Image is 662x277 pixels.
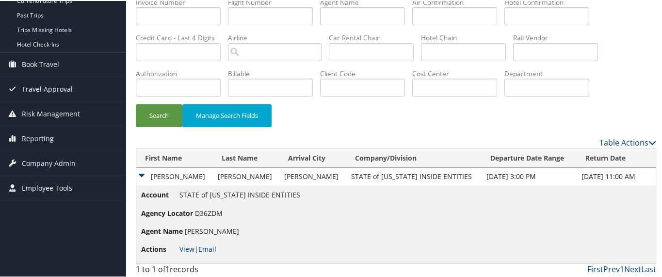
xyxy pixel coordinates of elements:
th: Arrival City: activate to sort column ascending [279,148,346,167]
th: Last Name: activate to sort column ascending [213,148,279,167]
td: [PERSON_NAME] [279,167,346,184]
a: Next [624,263,641,274]
th: Return Date: activate to sort column ascending [577,148,656,167]
a: Last [641,263,656,274]
label: Rail Vendor [513,32,605,42]
label: Credit Card - Last 4 Digits [136,32,228,42]
label: Airline [228,32,329,42]
span: Book Travel [22,51,59,76]
label: Billable [228,68,320,78]
th: First Name: activate to sort column ascending [136,148,213,167]
span: Travel Approval [22,76,73,100]
th: Departure Date Range: activate to sort column descending [482,148,576,167]
a: View [179,244,194,253]
a: Table Actions [599,136,656,147]
label: Authorization [136,68,228,78]
label: Client Code [320,68,412,78]
label: Cost Center [412,68,504,78]
a: First [587,263,603,274]
label: Car Rental Chain [329,32,421,42]
span: D36ZDM [195,208,223,217]
span: Actions [141,243,178,254]
th: Company/Division [346,148,482,167]
span: | [179,244,216,253]
label: Hotel Chain [421,32,513,42]
span: STATE of [US_STATE] INSIDE ENTITIES [179,189,300,198]
span: Agent Name [141,225,183,236]
span: 1 [165,263,170,274]
span: [PERSON_NAME] [185,226,239,235]
span: Reporting [22,126,54,150]
span: Account [141,189,178,199]
td: [DATE] 11:00 AM [577,167,656,184]
a: Email [198,244,216,253]
span: Company Admin [22,150,76,175]
td: [DATE] 3:00 PM [482,167,576,184]
span: Employee Tools [22,175,72,199]
td: [PERSON_NAME] [136,167,213,184]
button: Search [136,103,182,126]
a: Prev [603,263,620,274]
td: [PERSON_NAME] [213,167,279,184]
span: Risk Management [22,101,80,125]
span: Agency Locator [141,207,193,218]
a: 1 [620,263,624,274]
label: Department [504,68,597,78]
button: Manage Search Fields [182,103,272,126]
td: STATE of [US_STATE] INSIDE ENTITIES [346,167,482,184]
